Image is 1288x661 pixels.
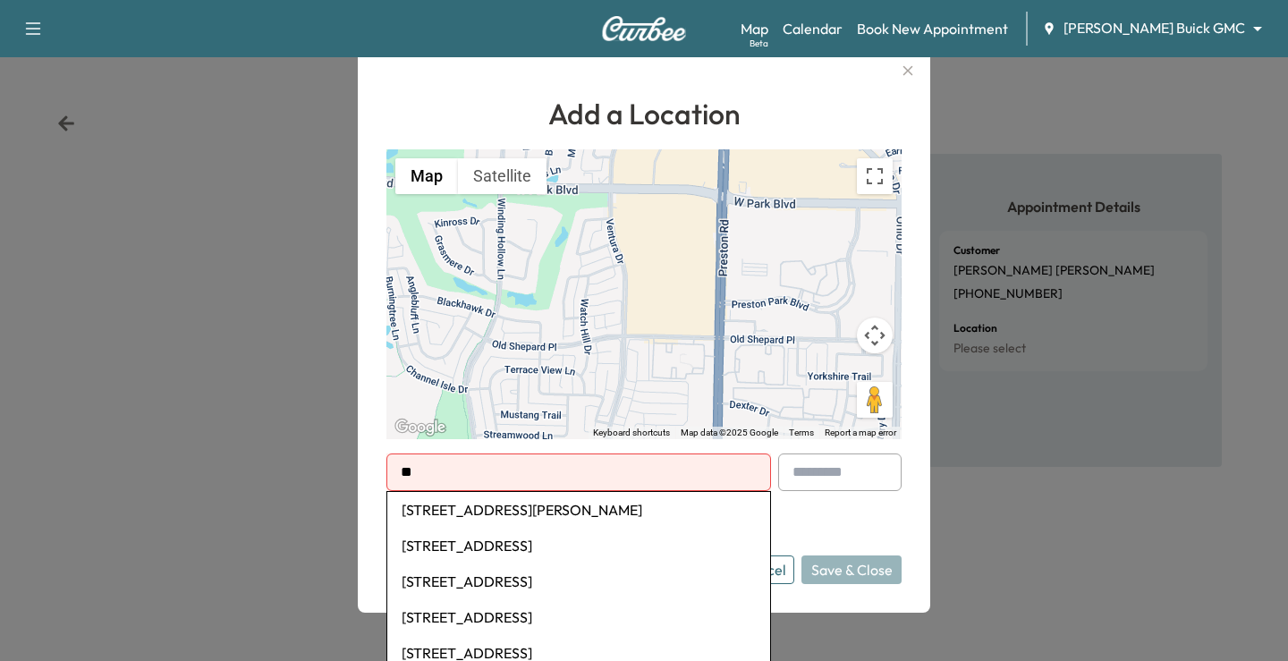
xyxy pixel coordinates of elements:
[391,416,450,439] a: Open this area in Google Maps (opens a new window)
[857,158,893,194] button: Toggle fullscreen view
[458,158,547,194] button: Show satellite imagery
[857,18,1008,39] a: Book New Appointment
[387,564,770,599] li: [STREET_ADDRESS]
[593,427,670,439] button: Keyboard shortcuts
[391,416,450,439] img: Google
[750,37,768,50] div: Beta
[386,92,902,135] h1: Add a Location
[387,492,770,528] li: [STREET_ADDRESS][PERSON_NAME]
[1063,18,1245,38] span: [PERSON_NAME] Buick GMC
[857,382,893,418] button: Drag Pegman onto the map to open Street View
[789,428,814,437] a: Terms
[395,158,458,194] button: Show street map
[387,528,770,564] li: [STREET_ADDRESS]
[857,318,893,353] button: Map camera controls
[681,428,778,437] span: Map data ©2025 Google
[783,18,843,39] a: Calendar
[825,428,896,437] a: Report a map error
[387,599,770,635] li: [STREET_ADDRESS]
[741,18,768,39] a: MapBeta
[601,16,687,41] img: Curbee Logo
